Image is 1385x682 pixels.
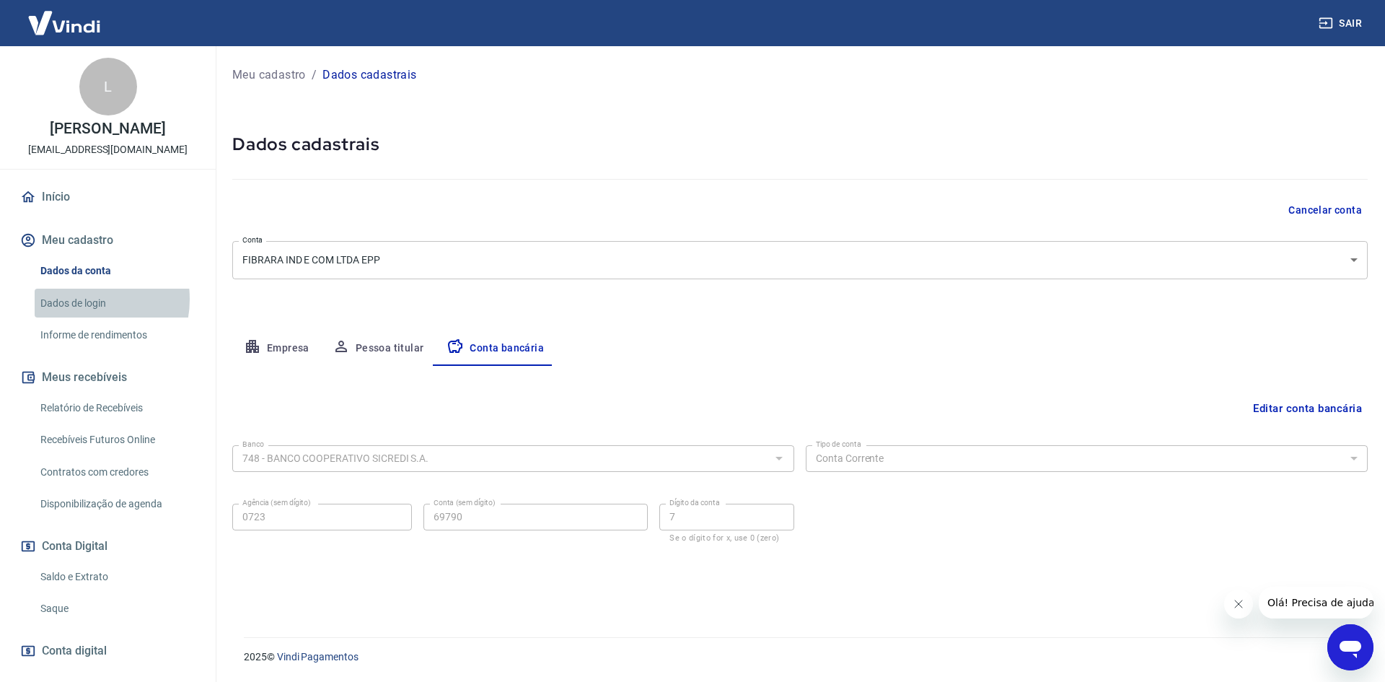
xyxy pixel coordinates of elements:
button: Empresa [232,331,321,366]
button: Meus recebíveis [17,362,198,393]
a: Recebíveis Futuros Online [35,425,198,455]
span: Conta digital [42,641,107,661]
button: Pessoa titular [321,331,436,366]
label: Dígito da conta [669,497,720,508]
a: Relatório de Recebíveis [35,393,198,423]
label: Tipo de conta [816,439,861,450]
a: Vindi Pagamentos [277,651,359,663]
div: FIBRARA IND E COM LTDA EPP [232,241,1368,279]
p: Dados cadastrais [322,66,416,84]
a: Contratos com credores [35,458,198,487]
button: Editar conta bancária [1247,395,1368,422]
label: Conta (sem dígito) [434,497,496,508]
p: / [312,66,317,84]
img: Vindi [17,1,111,45]
p: [EMAIL_ADDRESS][DOMAIN_NAME] [28,142,188,157]
button: Conta Digital [17,530,198,562]
a: Conta digital [17,635,198,667]
a: Dados da conta [35,256,198,286]
label: Banco [242,439,264,450]
a: Saque [35,594,198,624]
p: [PERSON_NAME] [50,121,165,136]
span: Olá! Precisa de ajuda? [9,10,121,22]
a: Saldo e Extrato [35,562,198,592]
button: Cancelar conta [1283,197,1368,224]
p: Se o dígito for x, use 0 (zero) [669,533,784,543]
iframe: Botão para abrir a janela de mensagens [1327,624,1373,670]
label: Agência (sem dígito) [242,497,311,508]
iframe: Mensagem da empresa [1259,587,1373,618]
button: Conta bancária [435,331,555,366]
iframe: Fechar mensagem [1224,590,1253,618]
a: Início [17,181,198,213]
a: Disponibilização de agenda [35,489,198,519]
a: Informe de rendimentos [35,320,198,350]
button: Meu cadastro [17,224,198,256]
p: 2025 © [244,650,1350,665]
h5: Dados cadastrais [232,133,1368,156]
a: Dados de login [35,289,198,318]
button: Sair [1316,10,1368,37]
div: L [79,58,137,115]
a: Meu cadastro [232,66,306,84]
label: Conta [242,235,263,245]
